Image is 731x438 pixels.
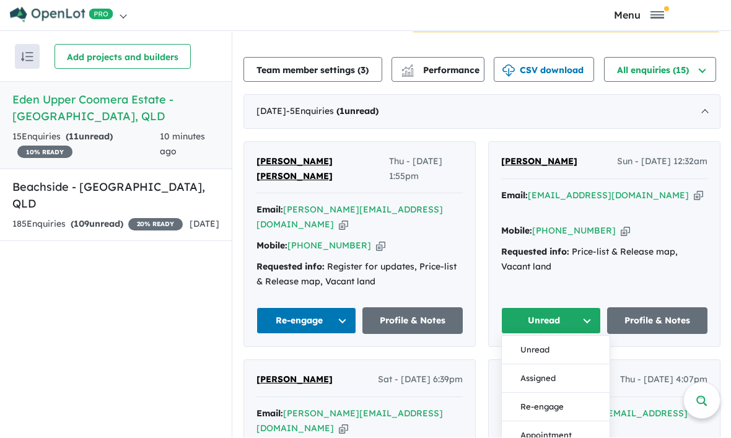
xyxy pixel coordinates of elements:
h5: Eden Upper Coomera Estate - [GEOGRAPHIC_DATA] , QLD [12,92,219,125]
button: All enquiries (15) [604,58,716,82]
button: Toggle navigation [550,9,729,21]
button: Unread [501,308,602,335]
span: Thu - [DATE] 4:07pm [620,373,707,388]
h5: Beachside - [GEOGRAPHIC_DATA] , QLD [12,179,219,212]
button: Copy [621,225,630,238]
span: Performance [403,65,479,76]
strong: Requested info: [256,261,325,273]
span: Sat - [DATE] 6:39pm [378,373,463,388]
strong: ( unread) [336,106,379,117]
img: bar-chart.svg [401,69,414,77]
button: Re-engage [256,308,357,335]
button: CSV download [494,58,594,82]
div: 15 Enquir ies [12,130,160,160]
strong: Mobile: [501,226,532,237]
button: Re-engage [502,393,610,422]
a: [PERSON_NAME] [256,373,333,388]
span: 11 [69,131,79,142]
a: Profile & Notes [607,308,707,335]
button: Add projects and builders [55,45,191,69]
button: Team member settings (3) [243,58,382,82]
button: Assigned [502,365,610,393]
div: Register for updates, Price-list & Release map, Vacant land [256,260,463,290]
span: [PERSON_NAME] [501,156,577,167]
span: [PERSON_NAME] [256,374,333,385]
span: 10 % READY [17,146,72,159]
a: [PHONE_NUMBER] [532,226,616,237]
span: 1 [339,106,344,117]
strong: Mobile: [256,240,287,252]
a: Profile & Notes [362,308,463,335]
span: - 5 Enquir ies [286,106,379,117]
button: Copy [339,423,348,436]
a: [PERSON_NAME][EMAIL_ADDRESS][DOMAIN_NAME] [256,204,443,230]
div: Price-list & Release map, Vacant land [501,245,707,275]
a: [PERSON_NAME] [PERSON_NAME] [256,155,390,185]
span: 20 % READY [128,219,183,231]
div: [DATE] [243,95,720,129]
a: [EMAIL_ADDRESS][DOMAIN_NAME] [528,190,689,201]
a: [PERSON_NAME][EMAIL_ADDRESS][DOMAIN_NAME] [256,408,443,434]
strong: ( unread) [71,219,123,230]
button: Performance [392,58,484,82]
a: [PERSON_NAME] [501,155,577,170]
a: [PHONE_NUMBER] [287,240,371,252]
strong: Requested info: [501,247,569,258]
button: Copy [339,219,348,232]
img: line-chart.svg [401,65,413,72]
span: [PERSON_NAME] [PERSON_NAME] [256,156,333,182]
span: 109 [74,219,89,230]
strong: Email: [256,204,283,216]
span: Thu - [DATE] 1:55pm [389,155,462,185]
img: download icon [502,65,515,77]
span: 3 [361,65,365,76]
span: [DATE] [190,219,219,230]
span: 10 minutes ago [160,131,205,157]
button: Copy [376,240,385,253]
span: Sun - [DATE] 12:32am [617,155,707,170]
button: Copy [694,190,703,203]
strong: Email: [256,408,283,419]
button: Unread [502,336,610,365]
strong: Email: [501,190,528,201]
div: 185 Enquir ies [12,217,183,232]
img: Openlot PRO Logo White [10,7,113,23]
strong: ( unread) [66,131,113,142]
img: sort.svg [21,53,33,62]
